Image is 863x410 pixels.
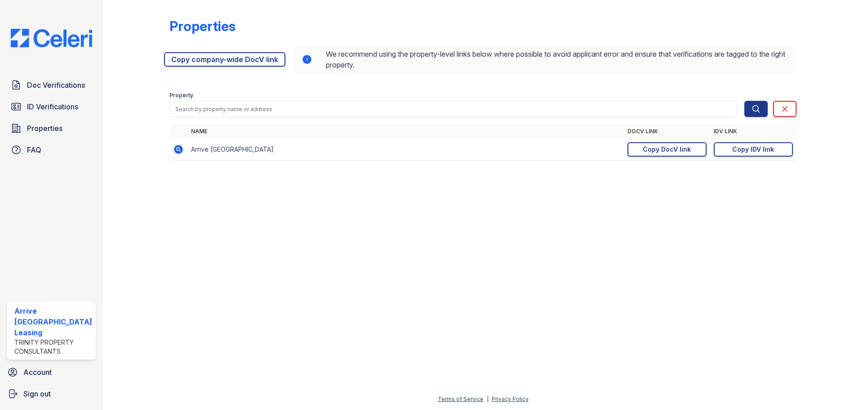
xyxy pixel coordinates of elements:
a: Copy company-wide DocV link [164,52,285,67]
span: Properties [27,123,62,134]
th: Name [187,124,624,139]
div: Arrive [GEOGRAPHIC_DATA] Leasing [14,306,92,338]
img: CE_Logo_Blue-a8612792a0a2168367f1c8372b55b34899dd931a85d93a1a3d3e32e68fde9ad4.png [4,29,99,47]
a: Doc Verifications [7,76,96,94]
div: Trinity Property Consultants [14,338,92,356]
td: Arrive [GEOGRAPHIC_DATA] [187,139,624,161]
span: FAQ [27,144,41,155]
a: FAQ [7,141,96,159]
input: Search by property name or address [169,101,737,117]
label: Property [169,92,193,99]
a: Privacy Policy [492,396,529,402]
a: Copy IDV link [714,142,793,157]
a: Sign out [4,385,99,403]
th: IDV Link [710,124,796,139]
div: We recommend using the property-level links below where possible to avoid applicant error and ens... [294,45,793,74]
div: | [487,396,489,402]
span: Account [23,367,52,378]
div: Properties [169,18,236,34]
a: Properties [7,119,96,137]
a: ID Verifications [7,98,96,116]
span: ID Verifications [27,101,78,112]
a: Terms of Service [438,396,484,402]
span: Sign out [23,388,51,399]
div: Copy IDV link [732,145,774,154]
a: Account [4,363,99,381]
span: Doc Verifications [27,80,85,90]
a: Copy DocV link [627,142,707,157]
div: Copy DocV link [643,145,691,154]
th: DocV Link [624,124,710,139]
